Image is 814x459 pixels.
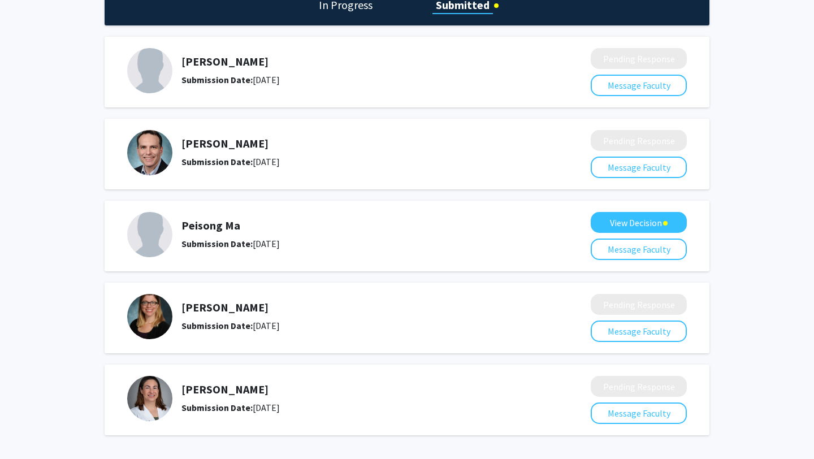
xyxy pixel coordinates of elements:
[591,326,687,337] a: Message Faculty
[181,238,253,249] b: Submission Date:
[127,212,172,257] img: Profile Picture
[181,137,531,150] h5: [PERSON_NAME]
[127,130,172,175] img: Profile Picture
[127,48,172,93] img: Profile Picture
[181,319,531,332] div: [DATE]
[591,294,687,315] button: Pending Response
[181,73,531,86] div: [DATE]
[181,320,253,331] b: Submission Date:
[181,74,253,85] b: Submission Date:
[591,130,687,151] button: Pending Response
[591,376,687,397] button: Pending Response
[181,301,531,314] h5: [PERSON_NAME]
[181,237,531,250] div: [DATE]
[591,239,687,260] button: Message Faculty
[591,244,687,255] a: Message Faculty
[591,48,687,69] button: Pending Response
[591,408,687,419] a: Message Faculty
[127,376,172,421] img: Profile Picture
[591,162,687,173] a: Message Faculty
[591,212,687,233] button: View Decision
[181,156,253,167] b: Submission Date:
[181,55,531,68] h5: [PERSON_NAME]
[591,402,687,424] button: Message Faculty
[181,219,531,232] h5: Peisong Ma
[591,157,687,178] button: Message Faculty
[181,383,531,396] h5: [PERSON_NAME]
[591,321,687,342] button: Message Faculty
[181,402,253,413] b: Submission Date:
[8,408,48,451] iframe: Chat
[181,155,531,168] div: [DATE]
[591,75,687,96] button: Message Faculty
[127,294,172,339] img: Profile Picture
[181,401,531,414] div: [DATE]
[591,80,687,91] a: Message Faculty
